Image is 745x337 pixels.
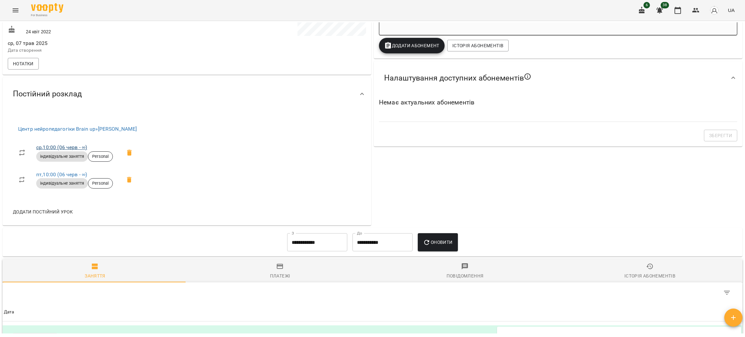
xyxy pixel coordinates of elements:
[447,272,484,280] div: Повідомлення
[524,73,532,81] svg: Якщо не обрано жодного, клієнт зможе побачити всі публічні абонементи
[270,272,290,280] div: Платежі
[85,272,105,280] div: Заняття
[728,7,735,14] span: UA
[36,180,88,186] span: індивідуальне заняття
[418,233,458,251] button: Оновити
[3,77,371,111] div: Постійний розклад
[710,6,719,15] img: avatar_s.png
[3,282,742,303] div: Table Toolbar
[447,40,509,51] button: Історія абонементів
[4,308,14,316] div: Дата
[8,47,186,54] p: Дата створення
[10,206,75,218] button: Додати постійний урок
[719,285,735,300] button: Фільтр
[8,58,39,70] button: Нотатки
[384,73,532,83] span: Налаштування доступних абонементів
[661,2,669,8] span: 38
[452,42,503,49] span: Історія абонементів
[36,154,88,159] span: індивідуальне заняття
[643,2,650,8] span: 6
[18,126,137,132] a: Центр нейропедагогіки Brain up»[PERSON_NAME]
[4,308,741,316] span: Дата
[36,171,87,178] a: пт,10:00 (06 черв - ∞)
[31,13,63,17] span: For Business
[13,89,82,99] span: Постійний розклад
[384,42,439,49] span: Додати Абонемент
[88,154,113,159] span: Personal
[374,61,742,95] div: Налаштування доступних абонементів
[4,308,14,316] div: Sort
[13,60,34,68] span: Нотатки
[379,38,445,53] button: Додати Абонемент
[88,180,113,186] span: Personal
[725,4,737,16] button: UA
[6,24,187,36] div: 24 квіт 2022
[379,97,737,107] h6: Немає актуальних абонементів
[8,3,23,18] button: Menu
[36,144,87,150] a: ср,10:00 (06 черв - ∞)
[31,3,63,13] img: Voopty Logo
[13,208,73,216] span: Додати постійний урок
[423,238,452,246] span: Оновити
[8,39,186,47] span: ср, 07 трав 2025
[122,145,137,160] span: Видалити приватний урок Рябушенко Світлана ср 10:00 клієнта Ласун Денис
[624,272,675,280] div: Історія абонементів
